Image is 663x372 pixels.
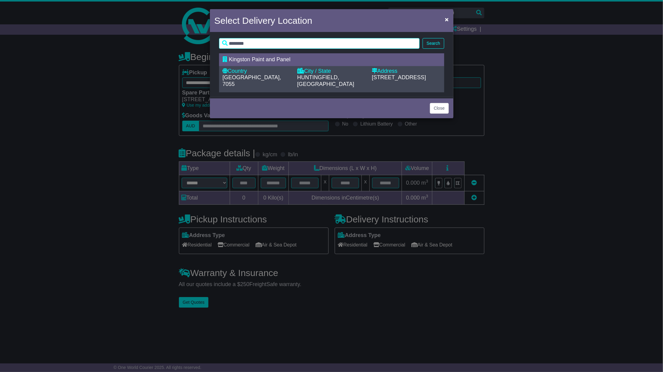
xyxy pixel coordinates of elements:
h4: Select Delivery Location [215,14,312,27]
button: Close [442,13,452,26]
div: Country [223,68,291,75]
button: Search [423,38,444,49]
span: HUNTINGFIELD, [GEOGRAPHIC_DATA] [297,74,354,87]
span: Kingston Paint and Panel [229,56,291,62]
div: Address [372,68,440,75]
span: [STREET_ADDRESS] [372,74,426,80]
button: Close [430,103,449,114]
span: × [445,16,448,23]
span: [GEOGRAPHIC_DATA], 7055 [223,74,281,87]
div: City / State [297,68,366,75]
